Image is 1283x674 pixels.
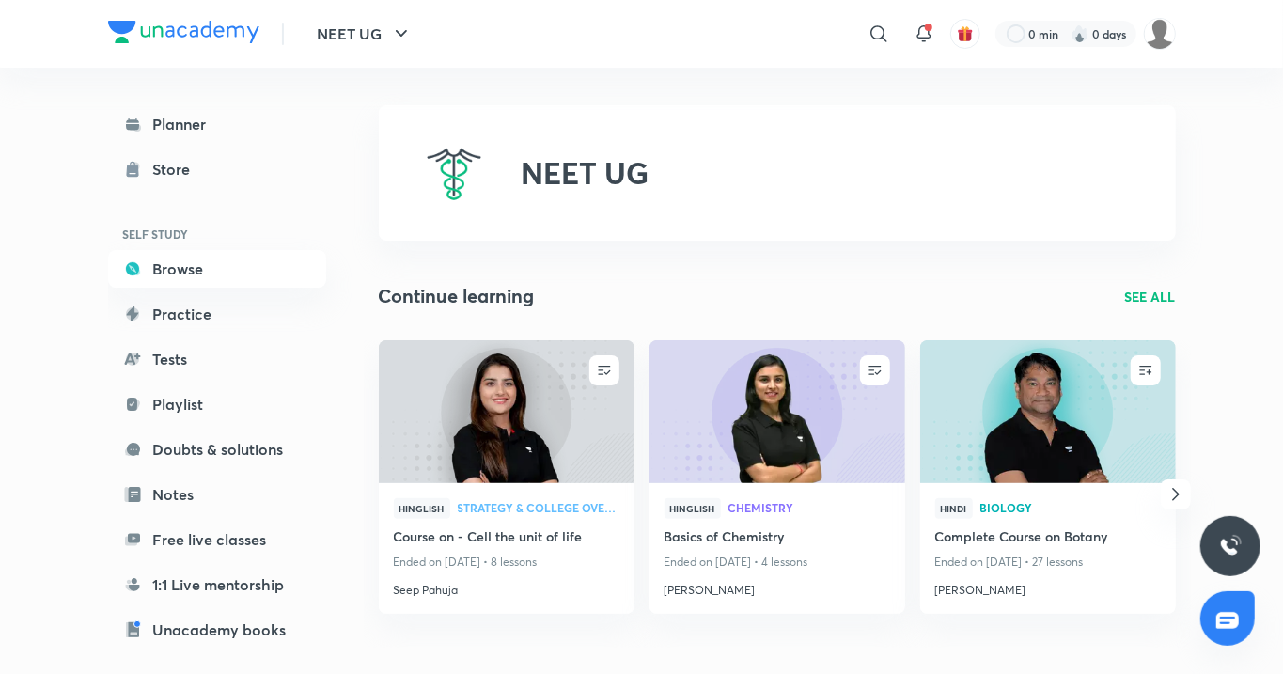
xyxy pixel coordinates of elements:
[1125,287,1176,306] a: SEE ALL
[647,338,907,484] img: new-thumbnail
[108,105,326,143] a: Planner
[108,385,326,423] a: Playlist
[728,502,890,515] a: Chemistry
[950,19,980,49] button: avatar
[108,431,326,468] a: Doubts & solutions
[108,150,326,188] a: Store
[935,526,1161,550] a: Complete Course on Botany
[665,498,721,519] span: Hinglish
[920,340,1176,483] a: new-thumbnail
[108,476,326,513] a: Notes
[379,282,535,310] h2: Continue learning
[458,502,619,513] span: Strategy & College Overview
[1219,535,1242,557] img: ttu
[108,295,326,333] a: Practice
[394,574,619,599] a: Seep Pahuja
[522,155,649,191] h2: NEET UG
[665,574,890,599] a: [PERSON_NAME]
[935,498,973,519] span: Hindi
[108,218,326,250] h6: SELF STUDY
[394,526,619,550] a: Course on - Cell the unit of life
[394,498,450,519] span: Hinglish
[379,340,634,483] a: new-thumbnail
[108,250,326,288] a: Browse
[394,550,619,574] p: Ended on [DATE] • 8 lessons
[935,574,1161,599] a: [PERSON_NAME]
[728,502,890,513] span: Chemistry
[935,550,1161,574] p: Ended on [DATE] • 27 lessons
[980,502,1161,513] span: Biology
[306,15,424,53] button: NEET UG
[376,338,636,484] img: new-thumbnail
[980,502,1161,515] a: Biology
[665,526,890,550] a: Basics of Chemistry
[108,21,259,43] img: Company Logo
[1144,18,1176,50] img: Pooja Kerketta
[108,611,326,649] a: Unacademy books
[1071,24,1089,43] img: streak
[153,158,202,180] div: Store
[108,21,259,48] a: Company Logo
[424,143,484,203] img: NEET UG
[108,566,326,603] a: 1:1 Live mentorship
[649,340,905,483] a: new-thumbnail
[917,338,1178,484] img: new-thumbnail
[957,25,974,42] img: avatar
[665,550,890,574] p: Ended on [DATE] • 4 lessons
[108,521,326,558] a: Free live classes
[458,502,619,515] a: Strategy & College Overview
[108,340,326,378] a: Tests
